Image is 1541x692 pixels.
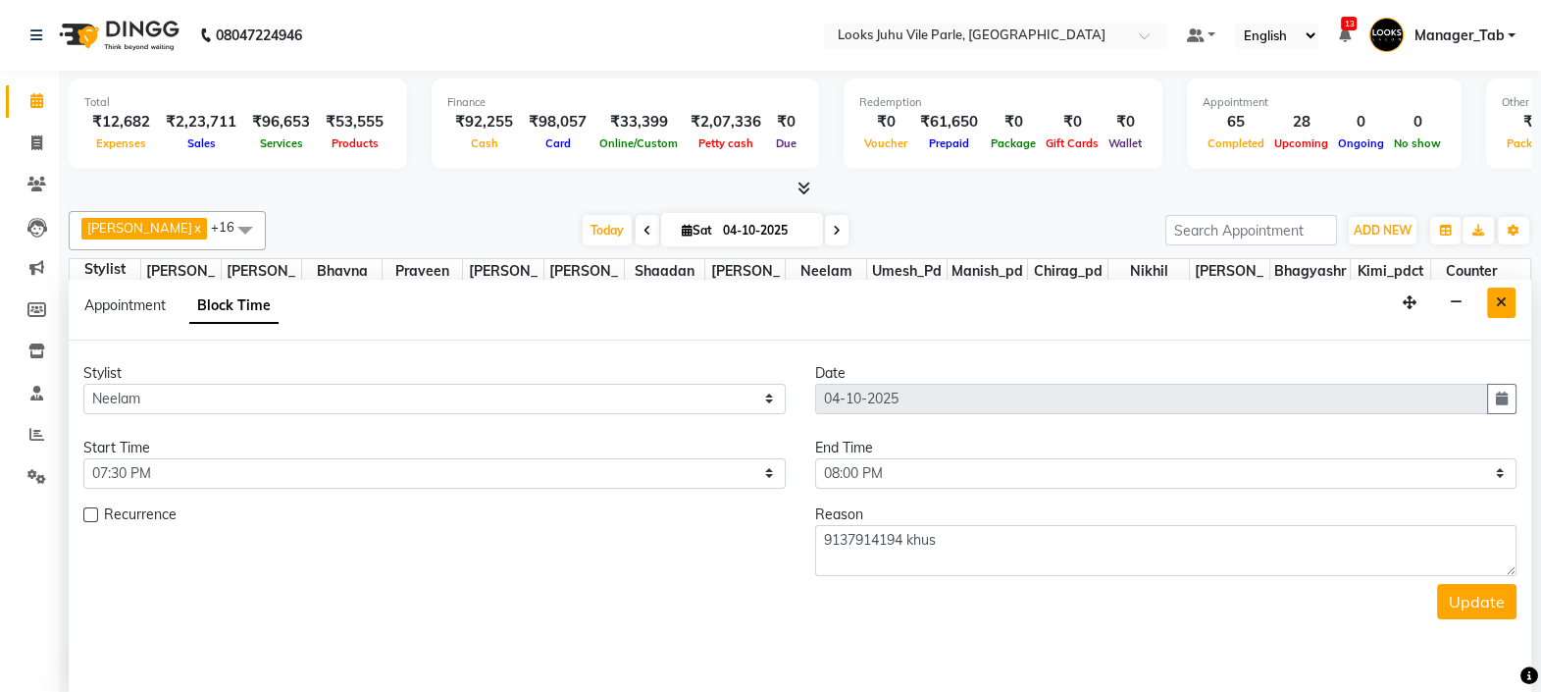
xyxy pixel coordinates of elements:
[70,259,140,280] div: Stylist
[83,438,786,458] div: Start Time
[1349,217,1416,244] button: ADD NEW
[521,111,594,133] div: ₹98,057
[1104,111,1147,133] div: ₹0
[948,259,1027,304] span: Manish_pdct
[1028,259,1107,304] span: Chirag_pdct
[1389,136,1446,150] span: No show
[1270,259,1350,304] span: Bhagyashree
[318,111,391,133] div: ₹53,555
[1108,259,1188,325] span: Nikhil Maraiya_Pdct
[1333,136,1389,150] span: Ongoing
[1389,111,1446,133] div: 0
[84,94,391,111] div: Total
[912,111,986,133] div: ₹61,650
[1341,17,1357,30] span: 13
[677,223,717,238] span: Sat
[1431,259,1512,304] span: Counter Sales
[84,296,166,314] span: Appointment
[1413,26,1504,46] span: Manager_Tab
[1487,288,1515,318] button: Close
[1041,111,1104,133] div: ₹0
[859,94,1147,111] div: Redemption
[705,259,785,304] span: [PERSON_NAME]
[1203,111,1269,133] div: 65
[924,136,974,150] span: Prepaid
[859,136,912,150] span: Voucher
[91,136,151,150] span: Expenses
[771,136,801,150] span: Due
[87,220,192,236] span: [PERSON_NAME]
[216,8,302,63] b: 08047224946
[594,136,683,150] span: Online/Custom
[583,215,632,245] span: Today
[447,111,521,133] div: ₹92,255
[1437,584,1516,619] button: Update
[1104,136,1147,150] span: Wallet
[769,111,803,133] div: ₹0
[1165,215,1337,245] input: Search Appointment
[447,94,803,111] div: Finance
[786,259,865,284] span: Neelam
[463,259,542,304] span: [PERSON_NAME]
[466,136,503,150] span: Cash
[1190,259,1269,304] span: [PERSON_NAME]
[625,259,704,284] span: Shaadan
[327,136,384,150] span: Products
[815,438,1517,458] div: End Time
[50,8,184,63] img: logo
[986,136,1041,150] span: Package
[189,289,279,324] span: Block Time
[544,259,624,304] span: [PERSON_NAME]
[867,259,947,304] span: Umesh_Pdct
[859,111,912,133] div: ₹0
[1354,223,1412,238] span: ADD NEW
[1203,94,1446,111] div: Appointment
[1203,136,1269,150] span: Completed
[1269,111,1333,133] div: 28
[815,384,1489,414] input: yyyy-mm-dd
[986,111,1041,133] div: ₹0
[815,363,1517,384] div: Date
[693,136,758,150] span: Petty cash
[383,259,462,284] span: Praveen
[182,136,221,150] span: Sales
[192,220,201,236] a: x
[1338,27,1350,44] a: 13
[141,259,221,304] span: [PERSON_NAME]
[1351,259,1430,284] span: Kimi_pdct
[255,136,308,150] span: Services
[683,111,769,133] div: ₹2,07,336
[83,363,786,384] div: Stylist
[540,136,576,150] span: Card
[211,219,249,235] span: +16
[594,111,683,133] div: ₹33,399
[84,111,158,133] div: ₹12,682
[815,505,1517,525] div: Reason
[104,505,177,529] span: Recurrence
[244,111,318,133] div: ₹96,653
[1369,18,1404,52] img: Manager_Tab
[222,259,301,304] span: [PERSON_NAME]
[1041,136,1104,150] span: Gift Cards
[302,259,382,284] span: Bhavna
[158,111,244,133] div: ₹2,23,711
[1333,111,1389,133] div: 0
[1269,136,1333,150] span: Upcoming
[717,216,815,245] input: 2025-10-04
